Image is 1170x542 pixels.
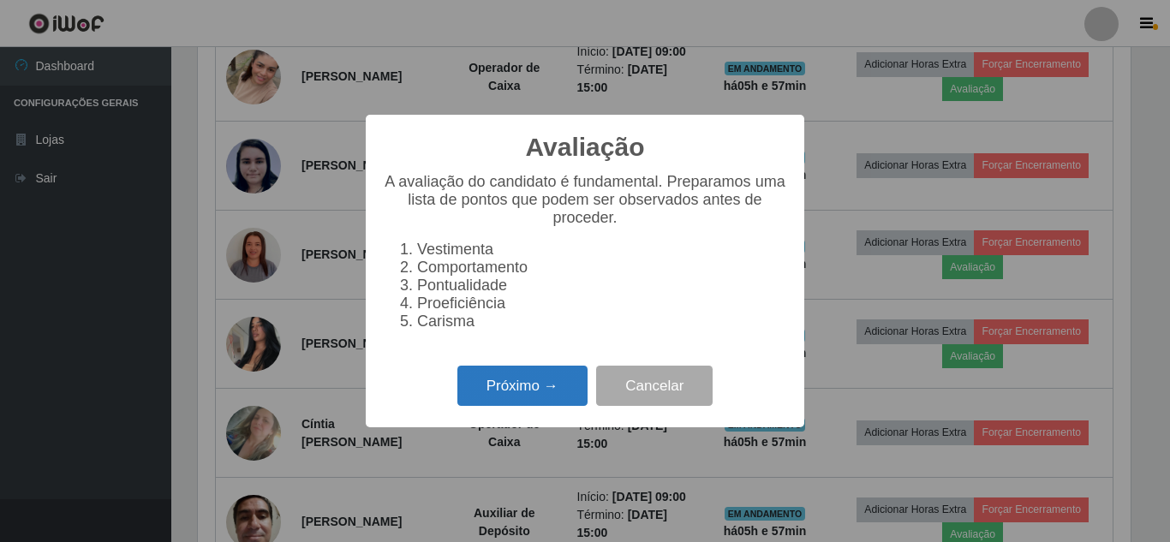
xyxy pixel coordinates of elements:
p: A avaliação do candidato é fundamental. Preparamos uma lista de pontos que podem ser observados a... [383,173,787,227]
li: Pontualidade [417,277,787,295]
li: Vestimenta [417,241,787,259]
h2: Avaliação [526,132,645,163]
button: Próximo → [457,366,588,406]
li: Comportamento [417,259,787,277]
button: Cancelar [596,366,713,406]
li: Carisma [417,313,787,331]
li: Proeficiência [417,295,787,313]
